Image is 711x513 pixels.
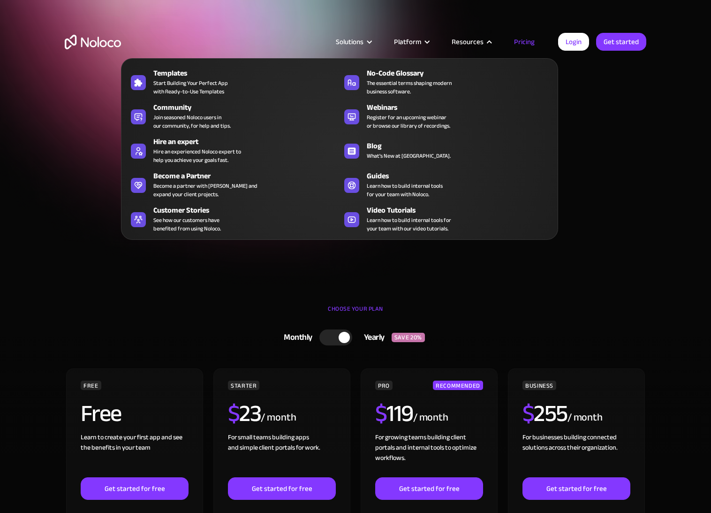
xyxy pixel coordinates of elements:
a: No-Code GlossaryThe essential terms shaping modernbusiness software. [340,66,553,98]
div: STARTER [228,381,259,390]
div: Platform [394,36,421,48]
div: Guides [367,170,557,182]
div: Customer Stories [153,205,344,216]
span: $ [228,391,240,436]
a: home [65,35,121,49]
span: See how our customers have benefited from using Noloco. [153,216,221,233]
div: PRO [375,381,393,390]
div: Webinars [367,102,557,113]
div: Resources [452,36,484,48]
span: Register for an upcoming webinar or browse our library of recordings. [367,113,450,130]
a: Login [558,33,589,51]
a: CommunityJoin seasoned Noloco users inour community, for help and tips. [126,100,340,132]
div: Hire an experienced Noloco expert to help you achieve your goals fast. [153,147,241,164]
h2: Free [81,402,121,425]
span: What's New at [GEOGRAPHIC_DATA]. [367,152,451,160]
div: Community [153,102,344,113]
a: BlogWhat's New at [GEOGRAPHIC_DATA]. [340,134,553,166]
div: CHOOSE YOUR PLAN [65,302,646,325]
span: $ [522,391,534,436]
h2: Grow your business at any stage with tiered pricing plans that fit your needs. [65,145,646,174]
div: / month [261,410,296,425]
div: Blog [367,140,557,152]
div: Solutions [324,36,382,48]
div: / month [413,410,448,425]
div: Resources [440,36,502,48]
div: SAVE 20% [392,333,425,342]
div: For growing teams building client portals and internal tools to optimize workflows. [375,432,483,477]
a: Pricing [502,36,546,48]
div: / month [567,410,603,425]
div: FREE [81,381,101,390]
a: Get started for free [522,477,630,500]
a: TemplatesStart Building Your Perfect Appwith Ready-to-Use Templates [126,66,340,98]
a: Get started for free [228,477,336,500]
div: Hire an expert [153,136,344,147]
div: No-Code Glossary [367,68,557,79]
div: Become a Partner [153,170,344,182]
span: Learn how to build internal tools for your team with Noloco. [367,182,443,199]
div: BUSINESS [522,381,556,390]
a: Customer StoriesSee how our customers havebenefited from using Noloco. [126,203,340,235]
a: GuidesLearn how to build internal toolsfor your team with Noloco. [340,168,553,200]
div: Monthly [272,330,319,345]
div: For businesses building connected solutions across their organization. ‍ [522,432,630,477]
div: Learn to create your first app and see the benefits in your team ‍ [81,432,189,477]
a: Get started for free [375,477,483,500]
div: Become a partner with [PERSON_NAME] and expand your client projects. [153,182,257,199]
a: Hire an expertHire an experienced Noloco expert tohelp you achieve your goals fast. [126,134,340,166]
div: Solutions [336,36,363,48]
a: WebinarsRegister for an upcoming webinaror browse our library of recordings. [340,100,553,132]
a: Video TutorialsLearn how to build internal tools foryour team with our video tutorials. [340,203,553,235]
span: Start Building Your Perfect App with Ready-to-Use Templates [153,79,228,96]
nav: Resources [121,45,558,240]
a: Become a PartnerBecome a partner with [PERSON_NAME] andexpand your client projects. [126,168,340,200]
h1: Flexible Pricing Designed for Business [65,80,646,136]
div: Templates [153,68,344,79]
h2: 255 [522,402,567,425]
div: For small teams building apps and simple client portals for work. ‍ [228,432,336,477]
span: Join seasoned Noloco users in our community, for help and tips. [153,113,231,130]
div: Video Tutorials [367,205,557,216]
span: $ [375,391,387,436]
h2: 23 [228,402,261,425]
a: Get started for free [81,477,189,500]
div: RECOMMENDED [433,381,483,390]
span: Learn how to build internal tools for your team with our video tutorials. [367,216,451,233]
span: The essential terms shaping modern business software. [367,79,452,96]
a: Get started [596,33,646,51]
div: Yearly [352,330,392,345]
div: Platform [382,36,440,48]
h2: 119 [375,402,413,425]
